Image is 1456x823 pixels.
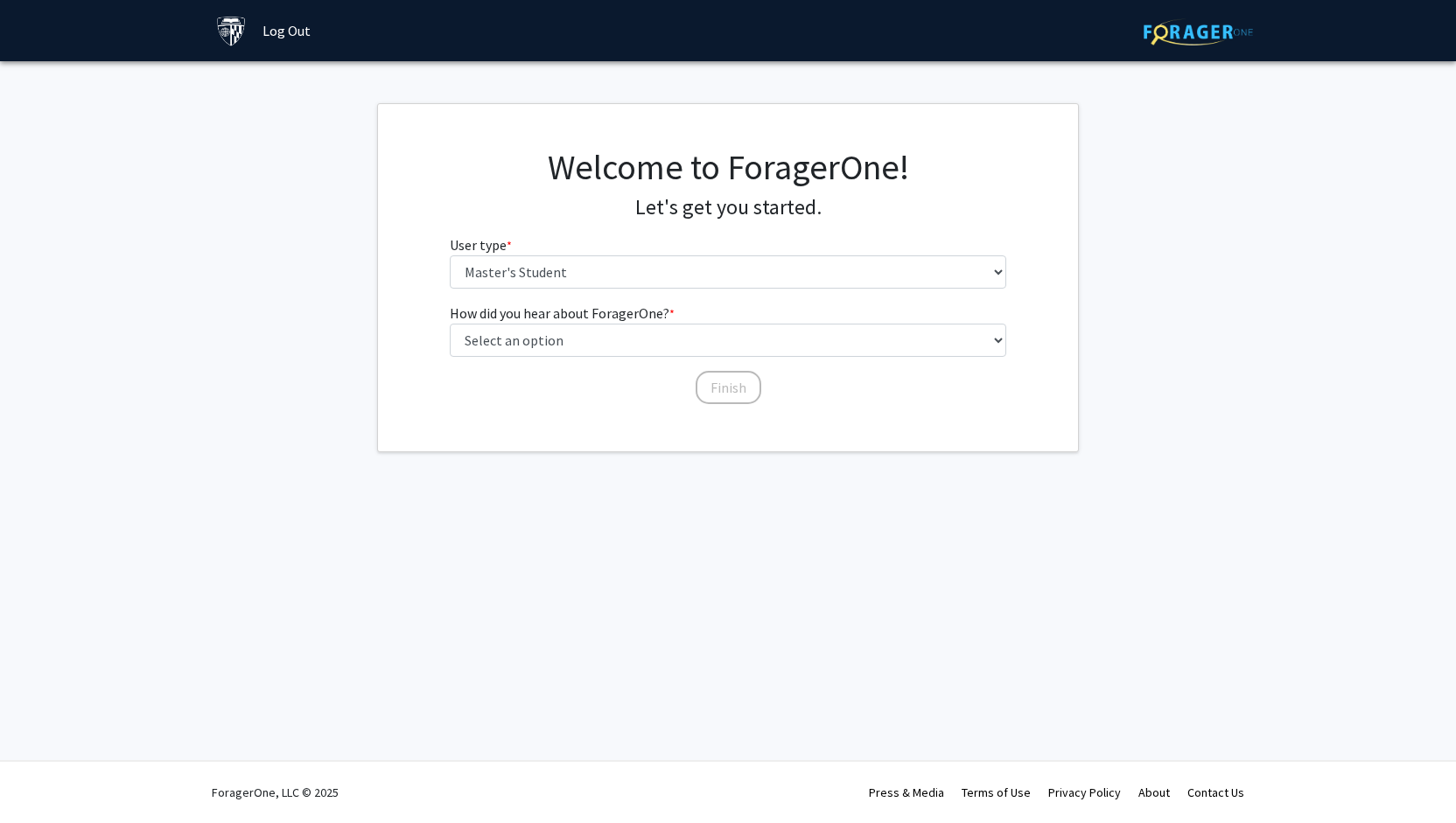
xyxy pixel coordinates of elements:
label: User type [450,234,512,255]
h1: Welcome to ForagerOne! [450,146,1007,188]
label: How did you hear about ForagerOne? [450,303,675,324]
a: Terms of Use [962,785,1031,800]
button: Finish [696,371,761,404]
a: About [1138,785,1170,800]
a: Privacy Policy [1048,785,1121,800]
h4: Let's get you started. [450,195,1007,220]
a: Press & Media [869,785,944,800]
a: Contact Us [1187,785,1244,800]
div: ForagerOne, LLC © 2025 [212,762,339,823]
img: Johns Hopkins University Logo [216,16,247,46]
iframe: Chat [13,744,74,810]
img: ForagerOne Logo [1144,18,1253,45]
